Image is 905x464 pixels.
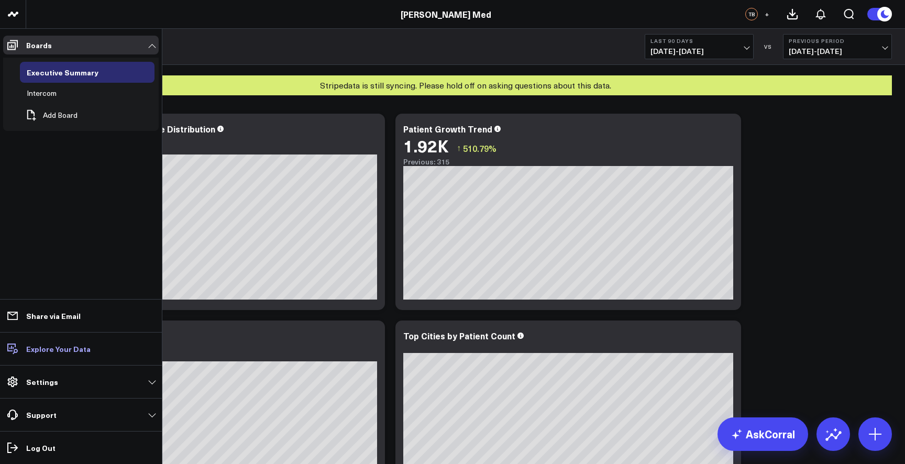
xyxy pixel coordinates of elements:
a: Executive SummaryOpen board menu [20,62,121,83]
p: Boards [26,41,52,49]
button: Previous Period[DATE]-[DATE] [783,34,892,59]
span: Add Board [43,111,78,119]
span: [DATE] - [DATE] [789,47,886,56]
a: Log Out [3,438,159,457]
button: Last 90 Days[DATE]-[DATE] [645,34,754,59]
b: Previous Period [789,38,886,44]
span: ↑ [457,141,461,155]
div: Intercom [24,87,59,100]
p: Support [26,411,57,419]
div: VS [759,43,778,50]
b: Last 90 Days [650,38,748,44]
div: TB [745,8,758,20]
button: Add Board [20,104,83,127]
span: [DATE] - [DATE] [650,47,748,56]
span: 510.79% [463,142,496,154]
p: Log Out [26,444,56,452]
p: Share via Email [26,312,81,320]
div: Executive Summary [24,66,101,79]
a: IntercomOpen board menu [20,83,79,104]
div: Patient Growth Trend [403,123,492,135]
div: Stripe data is still syncing. Please hold off on asking questions about this data. [39,75,892,95]
div: Previous: 2.41K [47,353,377,361]
a: AskCorral [718,417,808,451]
p: Explore Your Data [26,345,91,353]
div: Top Cities by Patient Count [403,330,515,341]
p: Settings [26,378,58,386]
div: 1.92K [403,136,449,155]
span: + [765,10,769,18]
div: Previous: 13 [47,146,377,154]
button: + [760,8,773,20]
a: [PERSON_NAME] Med [401,8,491,20]
div: Previous: 315 [403,158,733,166]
